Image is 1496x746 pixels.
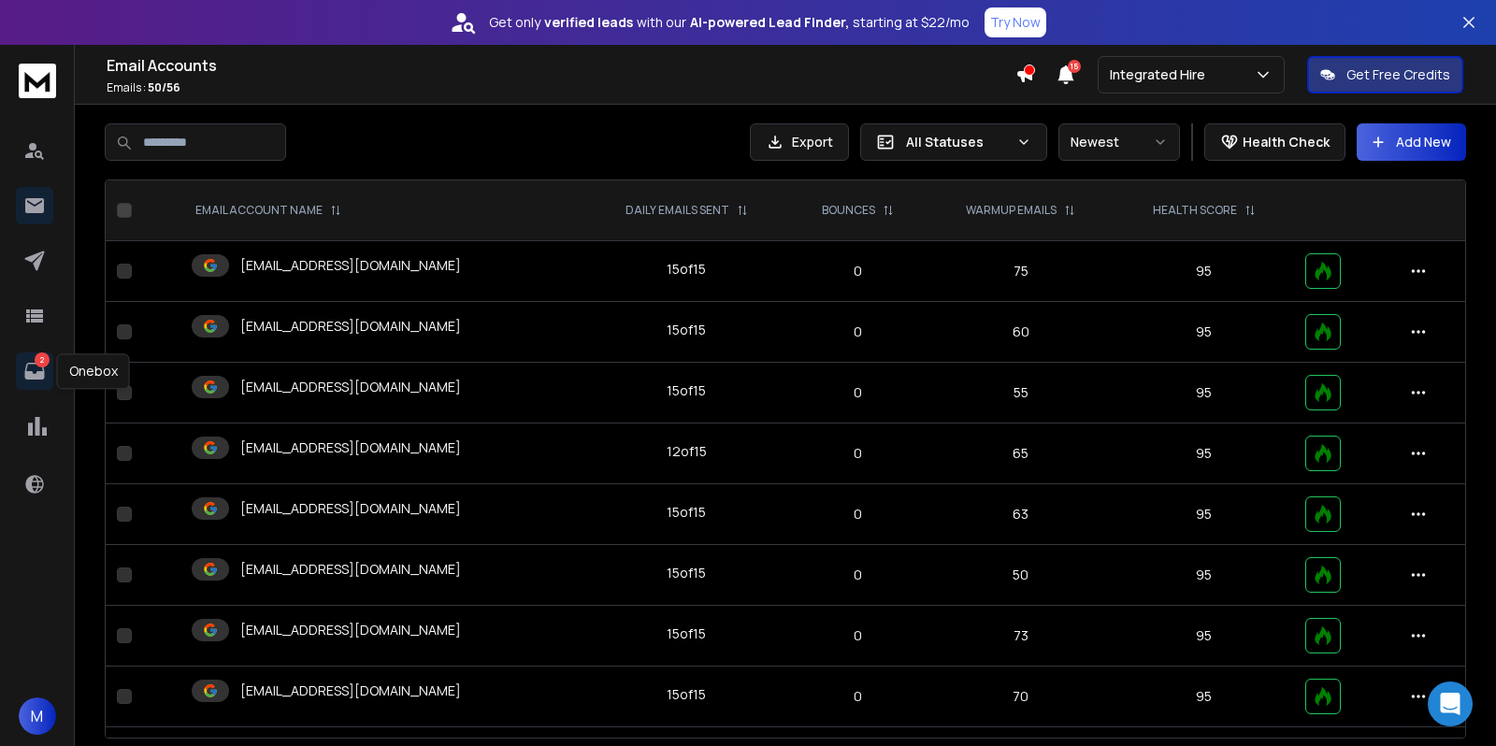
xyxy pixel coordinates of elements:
button: M [19,697,56,735]
p: DAILY EMAILS SENT [626,203,729,218]
p: Try Now [990,13,1041,32]
div: 15 of 15 [667,624,706,643]
button: Add New [1357,123,1466,161]
p: [EMAIL_ADDRESS][DOMAIN_NAME] [240,499,461,518]
strong: AI-powered Lead Finder, [690,13,849,32]
p: 0 [800,566,915,584]
td: 95 [1115,423,1293,484]
p: [EMAIL_ADDRESS][DOMAIN_NAME] [240,438,461,457]
p: [EMAIL_ADDRESS][DOMAIN_NAME] [240,560,461,579]
div: 15 of 15 [667,685,706,704]
button: Get Free Credits [1307,56,1463,93]
td: 75 [927,241,1115,302]
p: WARMUP EMAILS [966,203,1057,218]
img: logo [19,64,56,98]
p: 2 [35,352,50,367]
p: BOUNCES [822,203,875,218]
p: All Statuses [906,133,1009,151]
p: [EMAIL_ADDRESS][DOMAIN_NAME] [240,317,461,336]
td: 55 [927,363,1115,423]
span: 15 [1068,60,1081,73]
span: 50 / 56 [148,79,180,95]
td: 63 [927,484,1115,545]
p: 0 [800,323,915,341]
td: 95 [1115,241,1293,302]
td: 73 [927,606,1115,667]
p: 0 [800,626,915,645]
strong: verified leads [544,13,633,32]
p: 0 [800,383,915,402]
div: Open Intercom Messenger [1428,681,1473,726]
td: 60 [927,302,1115,363]
p: [EMAIL_ADDRESS][DOMAIN_NAME] [240,256,461,275]
p: Get only with our starting at $22/mo [489,13,970,32]
td: 95 [1115,484,1293,545]
td: 95 [1115,606,1293,667]
div: 15 of 15 [667,381,706,400]
p: Integrated Hire [1110,65,1213,84]
td: 95 [1115,302,1293,363]
p: 0 [800,444,915,463]
td: 95 [1115,545,1293,606]
div: 15 of 15 [667,503,706,522]
p: [EMAIL_ADDRESS][DOMAIN_NAME] [240,621,461,639]
div: 15 of 15 [667,260,706,279]
button: Try Now [985,7,1046,37]
div: 15 of 15 [667,564,706,582]
p: Health Check [1243,133,1330,151]
p: Emails : [107,80,1015,95]
div: 15 of 15 [667,321,706,339]
td: 65 [927,423,1115,484]
a: 2 [16,352,53,390]
p: 0 [800,687,915,706]
h1: Email Accounts [107,54,1015,77]
p: Get Free Credits [1346,65,1450,84]
p: [EMAIL_ADDRESS][DOMAIN_NAME] [240,681,461,700]
button: Export [750,123,849,161]
div: 12 of 15 [667,442,707,461]
td: 70 [927,667,1115,727]
button: Health Check [1204,123,1345,161]
button: Newest [1058,123,1180,161]
td: 50 [927,545,1115,606]
div: Onebox [57,353,130,389]
p: HEALTH SCORE [1153,203,1237,218]
td: 95 [1115,363,1293,423]
td: 95 [1115,667,1293,727]
p: 0 [800,262,915,280]
p: [EMAIL_ADDRESS][DOMAIN_NAME] [240,378,461,396]
div: EMAIL ACCOUNT NAME [195,203,341,218]
p: 0 [800,505,915,524]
